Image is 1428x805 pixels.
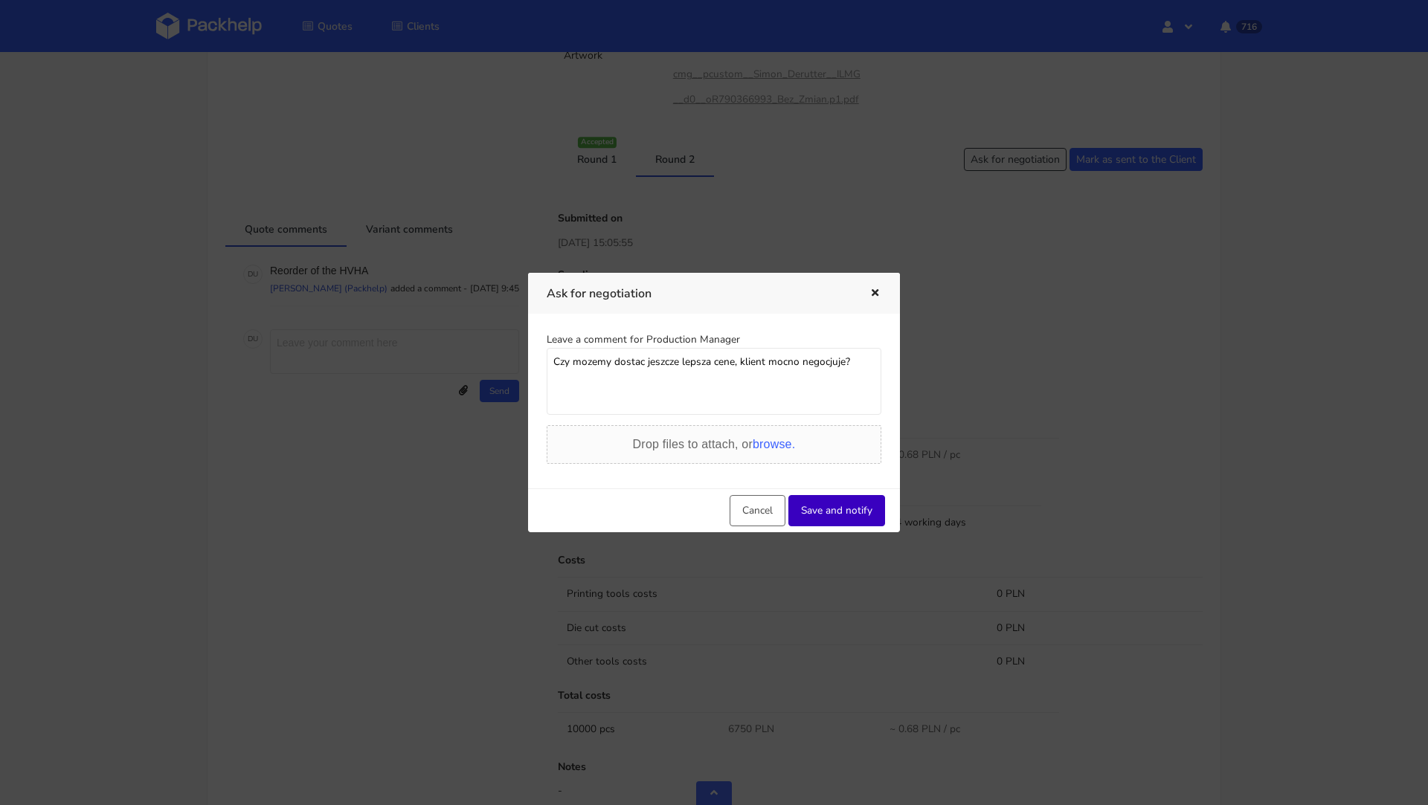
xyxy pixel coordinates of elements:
div: Leave a comment for Production Manager [547,332,881,347]
button: Cancel [730,495,785,526]
span: Drop files to attach, or [633,438,796,450]
button: Save and notify [788,495,885,526]
h3: Ask for negotiation [547,283,847,304]
span: browse. [753,438,795,450]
